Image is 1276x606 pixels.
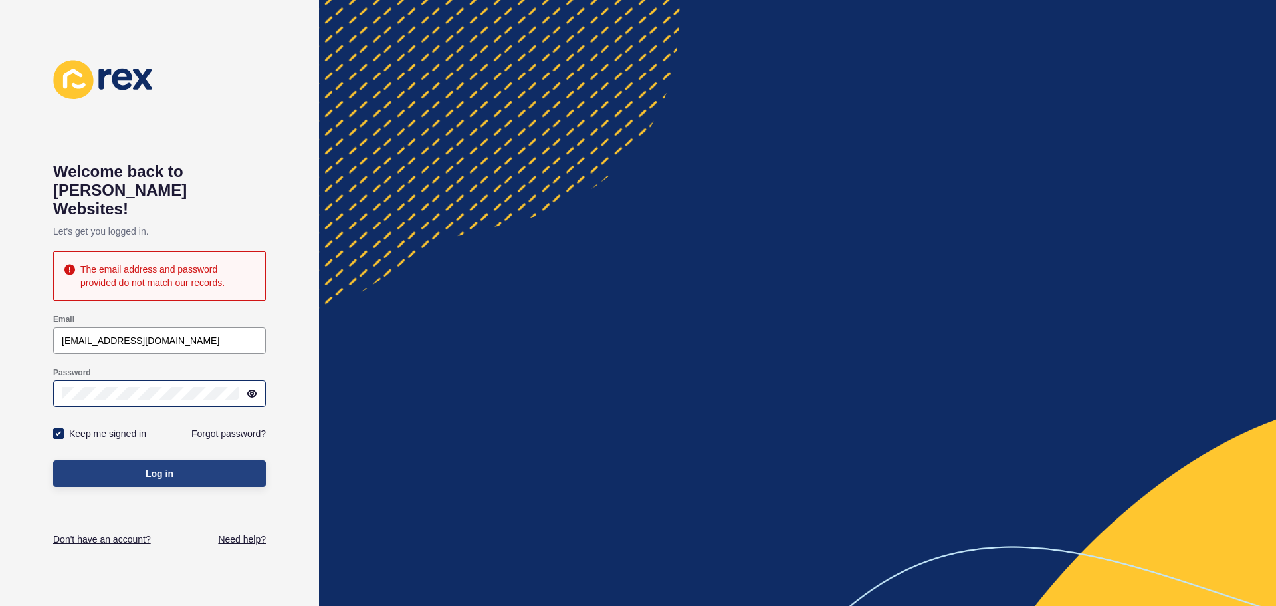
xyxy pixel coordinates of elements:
a: Don't have an account? [53,533,151,546]
label: Email [53,314,74,325]
h1: Welcome back to [PERSON_NAME] Websites! [53,162,266,218]
p: Let's get you logged in. [53,218,266,245]
label: Keep me signed in [69,427,146,440]
a: Forgot password? [191,427,266,440]
span: Log in [146,467,173,480]
label: Password [53,367,91,378]
button: Log in [53,460,266,487]
input: e.g. name@company.com [62,334,257,347]
a: Need help? [218,533,266,546]
div: The email address and password provided do not match our records. [80,263,255,289]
